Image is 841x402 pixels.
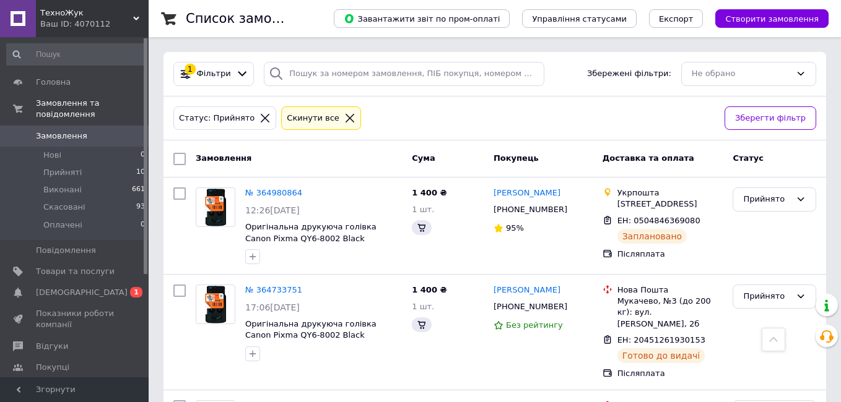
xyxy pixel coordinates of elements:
[284,112,342,125] div: Cкинути все
[196,153,251,163] span: Замовлення
[412,285,447,294] span: 1 400 ₴
[506,320,563,330] span: Без рейтингу
[743,193,791,206] div: Прийнято
[136,202,145,213] span: 93
[245,188,302,197] a: № 364980864
[186,11,312,26] h1: Список замовлень
[532,14,627,24] span: Управління статусами
[36,287,128,298] span: [DEMOGRAPHIC_DATA]
[136,167,145,178] span: 10
[703,14,829,23] a: Створити замовлення
[725,106,816,130] button: Зберегти фільтр
[617,249,723,260] div: Післяплата
[491,299,570,315] div: [PHONE_NUMBER]
[494,153,539,163] span: Покупець
[36,245,96,256] span: Повідомлення
[412,205,434,214] span: 1 шт.
[733,153,764,163] span: Статус
[743,290,791,303] div: Прийнято
[491,202,570,218] div: [PHONE_NUMBER]
[617,284,723,296] div: Нова Пошта
[43,167,82,178] span: Прийняті
[245,285,302,294] a: № 364733751
[141,220,145,231] span: 0
[617,335,705,344] span: ЕН: 20451261930153
[196,187,235,227] a: Фото товару
[603,153,694,163] span: Доставка та оплата
[197,68,231,80] span: Фільтри
[36,308,115,330] span: Показники роботи компанії
[130,287,142,297] span: 1
[185,64,196,75] div: 1
[36,98,149,120] span: Замовлення та повідомлення
[617,199,723,210] div: [STREET_ADDRESS]
[587,68,671,80] span: Збережені фільтри:
[617,348,705,363] div: Готово до видачі
[132,184,145,195] span: 661
[506,223,524,233] span: 95%
[196,284,235,324] a: Фото товару
[522,9,637,28] button: Управління статусами
[43,150,61,161] span: Нові
[43,202,85,213] span: Скасовані
[245,222,377,254] a: Оригінальна друкуюча голівка Canon Pixma QY6-8002 Black G1400/G2400/G3400
[412,188,447,197] span: 1 400 ₴
[725,14,819,24] span: Створити замовлення
[43,220,82,231] span: Оплачені
[617,368,723,379] div: Післяплата
[264,62,544,86] input: Пошук за номером замовлення, ПІБ покупця, номером телефону, Email, номером накладної
[617,229,687,244] div: Заплановано
[715,9,829,28] button: Створити замовлення
[334,9,510,28] button: Завантажити звіт по пром-оплаті
[659,14,694,24] span: Експорт
[494,187,560,199] a: [PERSON_NAME]
[412,302,434,311] span: 1 шт.
[245,319,377,351] a: Оригінальна друкуюча голівка Canon Pixma QY6-8002 Black G1400/G2400/G3400
[617,216,700,225] span: ЕН: 0504846369080
[141,150,145,161] span: 0
[245,302,300,312] span: 17:06[DATE]
[6,43,146,66] input: Пошук
[617,187,723,199] div: Укрпошта
[617,296,723,330] div: Мукачево, №3 (до 200 кг): вул. [PERSON_NAME], 2б
[36,130,87,142] span: Замовлення
[649,9,704,28] button: Експорт
[204,188,228,226] img: Фото товару
[412,153,435,163] span: Cума
[40,19,149,30] div: Ваш ID: 4070112
[36,341,68,352] span: Відгуки
[36,266,115,277] span: Товари та послуги
[176,112,257,125] div: Статус: Прийнято
[494,284,560,296] a: [PERSON_NAME]
[204,285,228,323] img: Фото товару
[692,67,791,80] div: Не обрано
[344,13,500,24] span: Завантажити звіт по пром-оплаті
[735,112,806,125] span: Зберегти фільтр
[40,7,133,19] span: ТехноЖук
[245,205,300,215] span: 12:26[DATE]
[36,362,69,373] span: Покупці
[36,77,71,88] span: Головна
[43,184,82,195] span: Виконані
